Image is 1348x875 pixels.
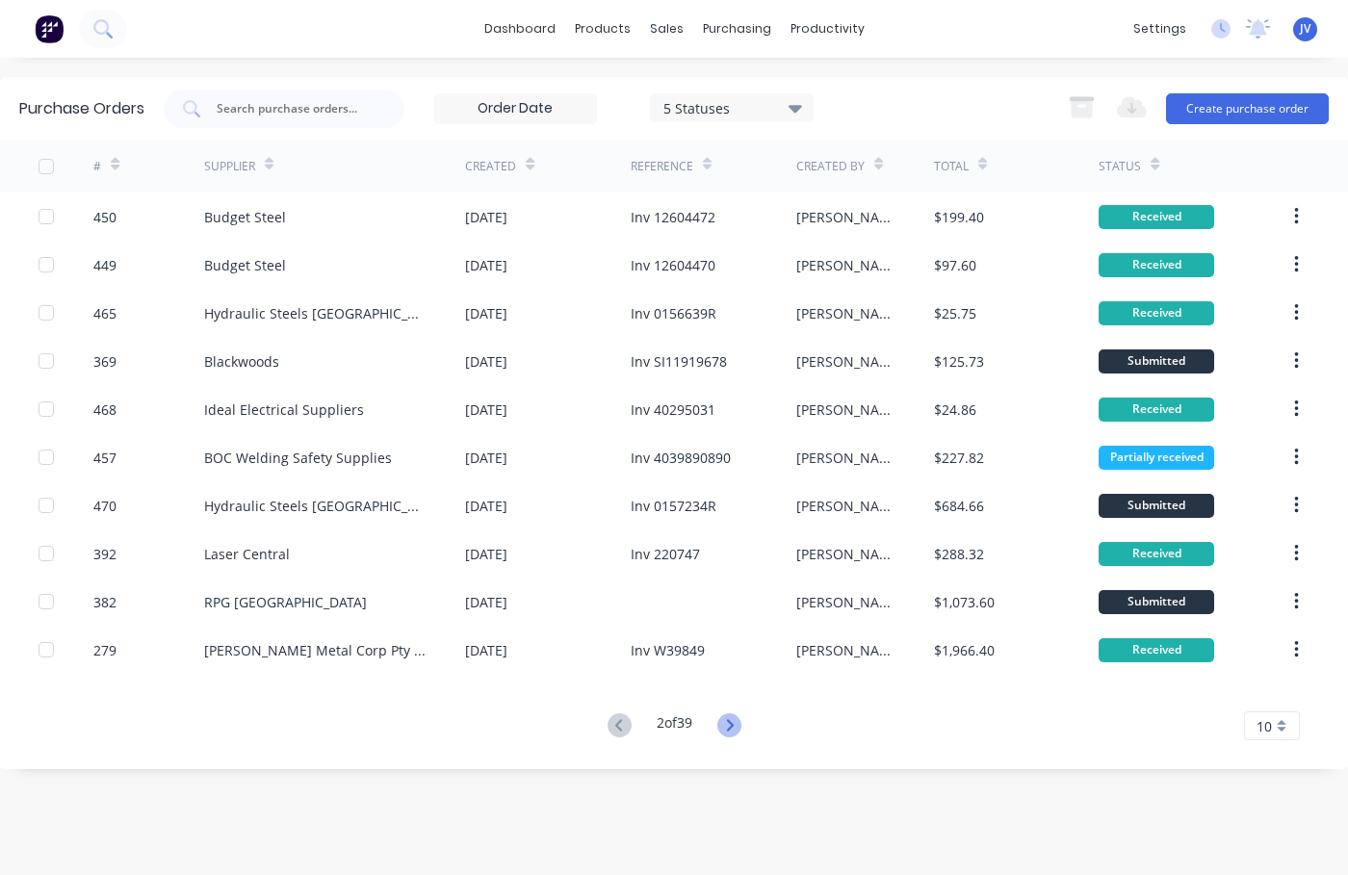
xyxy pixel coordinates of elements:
[1099,638,1214,662] div: Received
[93,544,117,564] div: 392
[465,640,507,660] div: [DATE]
[1099,349,1214,373] div: Submitted
[796,544,895,564] div: [PERSON_NAME]
[1099,301,1214,325] div: Received
[1099,494,1214,518] div: Submitted
[19,97,144,120] div: Purchase Orders
[93,207,117,227] div: 450
[796,496,895,516] div: [PERSON_NAME]
[631,496,716,516] div: Inv 0157234R
[934,158,969,175] div: Total
[796,255,895,275] div: [PERSON_NAME]
[465,303,507,323] div: [DATE]
[465,544,507,564] div: [DATE]
[465,592,507,612] div: [DATE]
[934,592,995,612] div: $1,073.60
[1257,716,1272,736] span: 10
[93,303,117,323] div: 465
[796,303,895,323] div: [PERSON_NAME]
[1099,158,1141,175] div: Status
[93,640,117,660] div: 279
[434,94,596,123] input: Order Date
[631,448,731,468] div: Inv 4039890890
[796,592,895,612] div: [PERSON_NAME]
[934,399,976,420] div: $24.86
[1300,20,1310,38] span: JV
[204,544,290,564] div: Laser Central
[1124,14,1196,43] div: settings
[93,351,117,372] div: 369
[465,255,507,275] div: [DATE]
[796,158,865,175] div: Created By
[565,14,640,43] div: products
[204,207,286,227] div: Budget Steel
[204,351,279,372] div: Blackwoods
[93,592,117,612] div: 382
[796,448,895,468] div: [PERSON_NAME]
[657,712,692,740] div: 2 of 39
[465,496,507,516] div: [DATE]
[640,14,693,43] div: sales
[1166,93,1329,124] button: Create purchase order
[1099,253,1214,277] div: Received
[1099,398,1214,422] div: Received
[934,640,995,660] div: $1,966.40
[934,255,976,275] div: $97.60
[934,207,984,227] div: $199.40
[465,399,507,420] div: [DATE]
[465,158,516,175] div: Created
[93,448,117,468] div: 457
[631,351,727,372] div: Inv SI11919678
[1099,446,1214,470] div: Partially received
[475,14,565,43] a: dashboard
[631,255,715,275] div: Inv 12604470
[204,158,255,175] div: Supplier
[93,255,117,275] div: 449
[631,544,700,564] div: Inv 220747
[204,448,392,468] div: BOC Welding Safety Supplies
[204,255,286,275] div: Budget Steel
[93,496,117,516] div: 470
[796,399,895,420] div: [PERSON_NAME]
[465,448,507,468] div: [DATE]
[204,640,428,660] div: [PERSON_NAME] Metal Corp Pty Ltd
[796,640,895,660] div: [PERSON_NAME]
[1099,205,1214,229] div: Received
[796,207,895,227] div: [PERSON_NAME]
[93,158,101,175] div: #
[204,496,428,516] div: Hydraulic Steels [GEOGRAPHIC_DATA]
[934,351,984,372] div: $125.73
[465,351,507,372] div: [DATE]
[631,207,715,227] div: Inv 12604472
[35,14,64,43] img: Factory
[663,97,801,117] div: 5 Statuses
[631,640,705,660] div: Inv W39849
[781,14,874,43] div: productivity
[934,544,984,564] div: $288.32
[934,448,984,468] div: $227.82
[1099,542,1214,566] div: Received
[204,399,364,420] div: Ideal Electrical Suppliers
[465,207,507,227] div: [DATE]
[693,14,781,43] div: purchasing
[631,399,715,420] div: Inv 40295031
[934,496,984,516] div: $684.66
[215,99,375,118] input: Search purchase orders...
[93,399,117,420] div: 468
[934,303,976,323] div: $25.75
[631,303,716,323] div: Inv 0156639R
[1099,590,1214,614] div: Submitted
[796,351,895,372] div: [PERSON_NAME]
[204,592,367,612] div: RPG [GEOGRAPHIC_DATA]
[204,303,428,323] div: Hydraulic Steels [GEOGRAPHIC_DATA]
[631,158,693,175] div: Reference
